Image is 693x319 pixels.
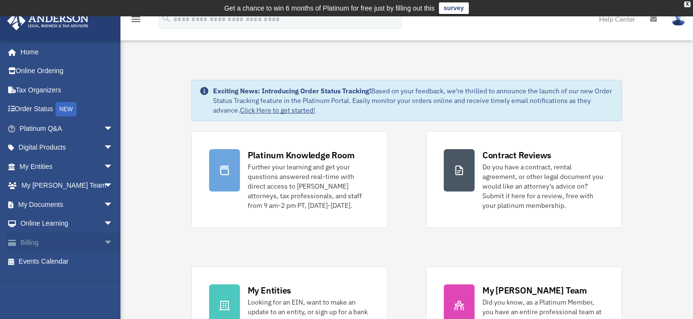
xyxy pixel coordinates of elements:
span: arrow_drop_down [104,119,123,139]
a: My [PERSON_NAME] Teamarrow_drop_down [7,176,128,195]
span: arrow_drop_down [104,176,123,196]
div: Further your learning and get your questions answered real-time with direct access to [PERSON_NAM... [248,162,370,210]
img: Anderson Advisors Platinum Portal [4,12,92,30]
div: Do you have a contract, rental agreement, or other legal document you would like an attorney's ad... [482,162,604,210]
a: Billingarrow_drop_down [7,233,128,252]
div: close [684,1,691,7]
span: arrow_drop_down [104,214,123,234]
i: menu [130,13,142,25]
div: Get a chance to win 6 months of Platinum for free just by filling out this [224,2,435,14]
div: My Entities [248,284,291,296]
div: My [PERSON_NAME] Team [482,284,587,296]
a: Online Ordering [7,62,128,81]
span: arrow_drop_down [104,138,123,158]
a: Contract Reviews Do you have a contract, rental agreement, or other legal document you would like... [426,131,622,228]
a: survey [439,2,469,14]
a: Tax Organizers [7,80,128,100]
span: arrow_drop_down [104,195,123,215]
a: Home [7,42,123,62]
span: arrow_drop_down [104,233,123,253]
a: Digital Productsarrow_drop_down [7,138,128,157]
a: My Entitiesarrow_drop_down [7,157,128,176]
a: Online Learningarrow_drop_down [7,214,128,233]
strong: Exciting News: Introducing Order Status Tracking! [213,87,371,95]
a: Click Here to get started! [240,106,315,115]
a: Platinum Q&Aarrow_drop_down [7,119,128,138]
span: arrow_drop_down [104,157,123,177]
div: NEW [55,102,77,116]
div: Based on your feedback, we're thrilled to announce the launch of our new Order Status Tracking fe... [213,86,614,115]
a: My Documentsarrow_drop_down [7,195,128,214]
a: Events Calendar [7,252,128,271]
a: Platinum Knowledge Room Further your learning and get your questions answered real-time with dire... [191,131,387,228]
div: Contract Reviews [482,149,551,161]
img: User Pic [671,12,686,26]
a: Order StatusNEW [7,100,128,119]
a: menu [130,17,142,25]
i: search [161,13,172,24]
div: Platinum Knowledge Room [248,149,355,161]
